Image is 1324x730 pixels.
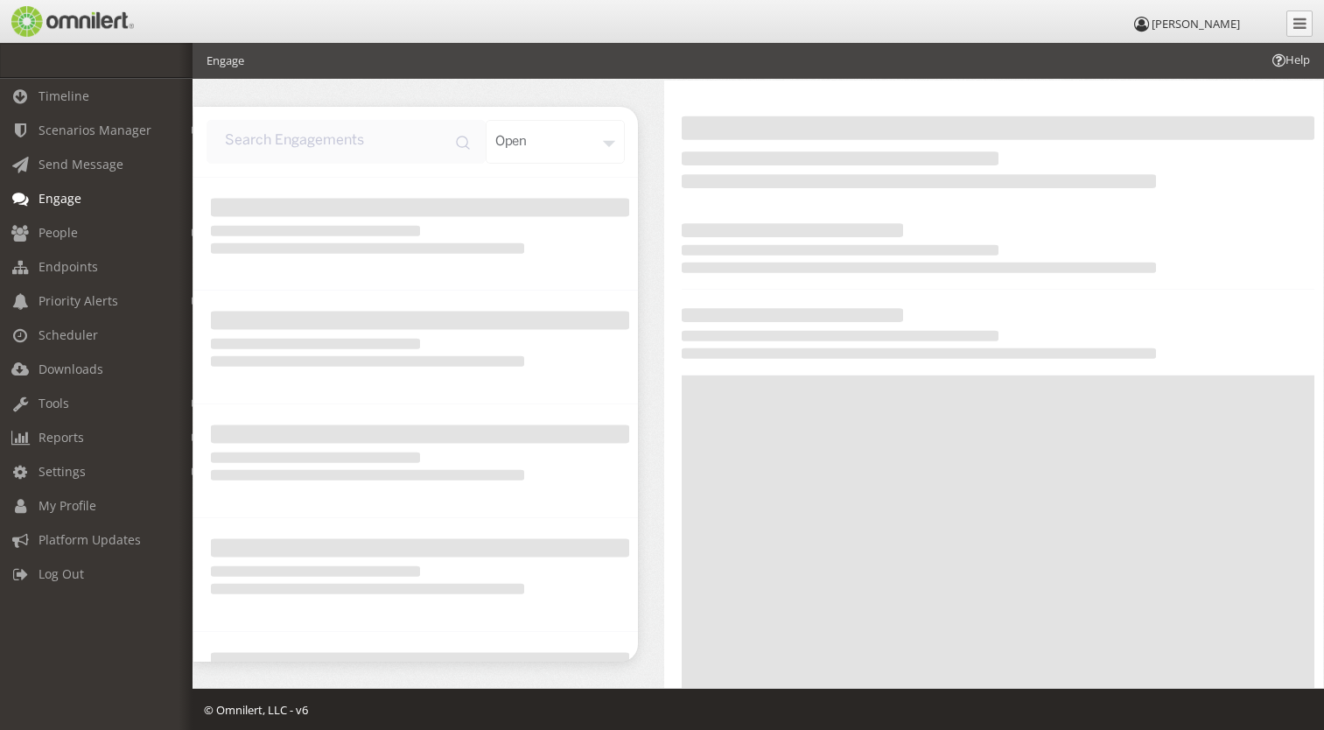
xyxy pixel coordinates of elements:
[204,702,308,718] span: © Omnilert, LLC - v6
[39,565,84,582] span: Log Out
[1286,11,1313,37] a: Collapse Menu
[39,531,141,548] span: Platform Updates
[39,326,98,343] span: Scheduler
[39,395,69,411] span: Tools
[39,429,84,446] span: Reports
[39,122,151,138] span: Scenarios Manager
[39,156,123,172] span: Send Message
[39,258,98,275] span: Endpoints
[39,224,78,241] span: People
[39,88,89,104] span: Timeline
[39,292,118,309] span: Priority Alerts
[39,497,96,514] span: My Profile
[486,120,625,164] div: open
[207,120,486,164] input: input
[39,190,81,207] span: Engage
[39,463,86,480] span: Settings
[1152,16,1240,32] span: [PERSON_NAME]
[39,361,103,377] span: Downloads
[207,53,244,69] li: Engage
[9,6,134,37] img: Omnilert
[1270,52,1310,68] span: Help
